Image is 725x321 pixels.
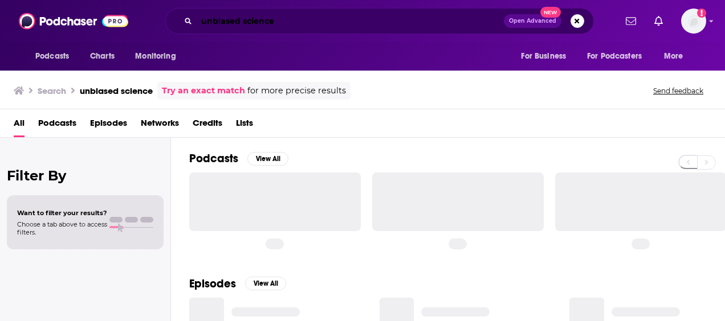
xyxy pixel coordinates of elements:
h2: Podcasts [189,151,238,166]
button: open menu [656,46,698,67]
button: open menu [127,46,190,67]
span: More [664,48,683,64]
span: Monitoring [135,48,176,64]
a: Episodes [90,114,127,137]
h2: Filter By [7,167,164,184]
span: Want to filter your results? [17,209,107,217]
a: Lists [236,114,253,137]
svg: Add a profile image [697,9,706,18]
span: for more precise results [247,84,346,97]
input: Search podcasts, credits, & more... [197,12,504,30]
img: User Profile [681,9,706,34]
button: View All [247,152,288,166]
button: open menu [27,46,84,67]
a: EpisodesView All [189,277,286,291]
a: Try an exact match [162,84,245,97]
div: Search podcasts, credits, & more... [165,8,594,34]
a: Charts [83,46,121,67]
h3: unbiased science [80,85,153,96]
span: Choose a tab above to access filters. [17,220,107,236]
a: Credits [193,114,222,137]
button: open menu [580,46,658,67]
span: Open Advanced [509,18,556,24]
span: For Podcasters [587,48,642,64]
a: Show notifications dropdown [650,11,667,31]
a: All [14,114,25,137]
span: New [540,7,561,18]
button: View All [245,277,286,290]
a: PodcastsView All [189,151,288,166]
span: Charts [90,48,115,64]
button: open menu [513,46,580,67]
span: For Business [521,48,566,64]
span: Podcasts [35,48,69,64]
img: Podchaser - Follow, Share and Rate Podcasts [19,10,128,32]
button: Send feedback [650,86,707,96]
a: Networks [141,114,179,137]
a: Show notifications dropdown [621,11,641,31]
h3: Search [38,85,66,96]
button: Open AdvancedNew [504,14,561,28]
button: Show profile menu [681,9,706,34]
span: Logged in as AtriaBooks [681,9,706,34]
a: Podcasts [38,114,76,137]
h2: Episodes [189,277,236,291]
